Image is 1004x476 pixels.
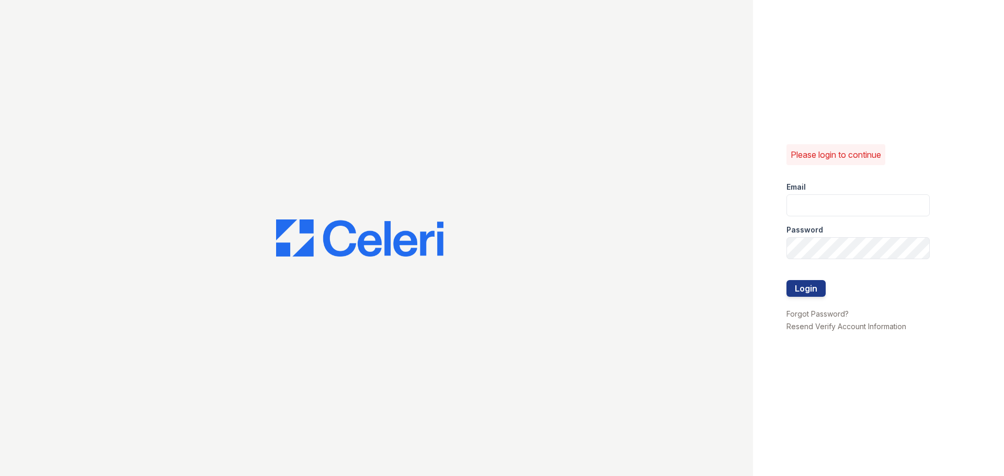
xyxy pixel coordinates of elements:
img: CE_Logo_Blue-a8612792a0a2168367f1c8372b55b34899dd931a85d93a1a3d3e32e68fde9ad4.png [276,219,443,257]
label: Email [786,182,806,192]
p: Please login to continue [791,148,881,161]
a: Forgot Password? [786,309,849,318]
button: Login [786,280,826,297]
a: Resend Verify Account Information [786,322,906,331]
label: Password [786,225,823,235]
